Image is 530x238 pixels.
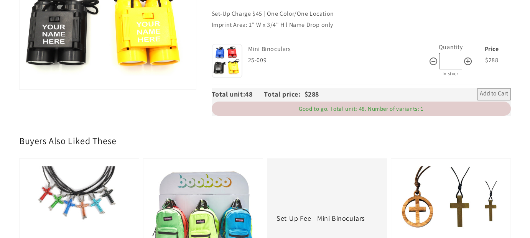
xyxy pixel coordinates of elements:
span: 48 [245,90,264,98]
div: In stock [429,69,472,78]
div: Mini Binoculars [248,44,427,55]
button: Add to Cart [477,88,511,100]
div: Total unit: Total price: [212,88,305,100]
div: 25-009 [248,55,429,66]
img: Default Title [212,44,242,78]
span: Good to go. Total unit: 48. Number of variants: 1 [299,105,423,112]
p: Set-Up Charge $45 | One Color/One Location [212,8,511,20]
img: Iron Works Cross Necklace [27,166,131,230]
span: Add to Cart [480,90,508,99]
span: $288 [485,56,498,64]
h2: Buyers Also Liked These [19,135,511,147]
div: Price [474,44,509,55]
span: $288 [305,90,319,98]
p: Imprint Area: 1" W x 3/4" H l Name Drop only [212,20,511,31]
label: Quantity [439,43,463,51]
h2: Set-Up Fee - Mini Binoculars [277,214,365,223]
